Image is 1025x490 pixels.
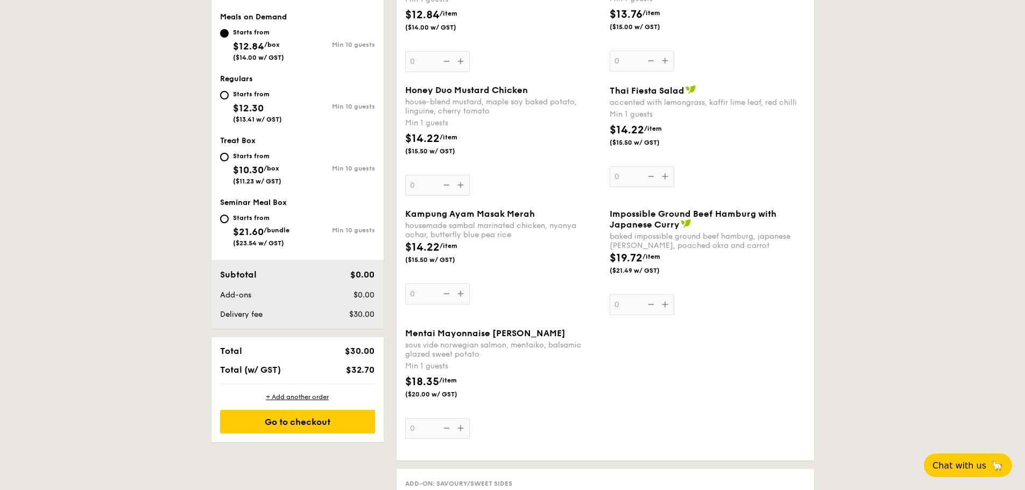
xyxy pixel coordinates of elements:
div: baked impossible ground beef hamburg, japanese [PERSON_NAME], poached okra and carrot [610,232,805,250]
input: Starts from$21.60/bundle($23.54 w/ GST)Min 10 guests [220,215,229,223]
span: $32.70 [346,365,374,375]
span: Mentai Mayonnaise [PERSON_NAME] [405,328,565,338]
span: /item [440,10,457,17]
div: Min 1 guests [405,118,601,129]
div: sous vide norwegian salmon, mentaiko, balsamic glazed sweet potato [405,340,601,359]
span: /item [439,377,457,384]
span: Add-on: Savoury/Sweet Sides [405,480,512,487]
span: ($14.00 w/ GST) [233,54,284,61]
div: Min 10 guests [298,165,375,172]
div: Go to checkout [220,410,375,434]
span: 🦙 [991,459,1003,472]
span: ($15.50 w/ GST) [405,147,478,155]
span: ($20.00 w/ GST) [405,390,478,399]
span: /box [264,165,279,172]
span: /item [440,242,457,250]
div: Starts from [233,152,281,160]
div: Starts from [233,90,282,98]
span: Subtotal [220,269,257,280]
span: /item [642,253,660,260]
span: /item [642,9,660,17]
span: ($15.50 w/ GST) [405,255,478,264]
span: $21.60 [233,226,264,238]
span: $14.22 [405,132,440,145]
span: /bundle [264,226,289,234]
span: $12.30 [233,102,264,114]
span: Thai Fiesta Salad [610,86,684,96]
input: Starts from$12.30($13.41 w/ GST)Min 10 guests [220,91,229,100]
span: $14.22 [610,124,644,137]
div: + Add another order [220,393,375,401]
span: ($23.54 w/ GST) [233,239,284,247]
span: $12.84 [233,40,264,52]
span: $19.72 [610,252,642,265]
span: ($21.49 w/ GST) [610,266,683,275]
span: Add-ons [220,290,251,300]
div: Min 1 guests [405,361,601,372]
span: Total [220,346,242,356]
span: $30.00 [349,310,374,319]
span: Delivery fee [220,310,263,319]
div: Min 1 guests [610,109,805,120]
span: ($15.00 w/ GST) [610,23,683,31]
span: ($13.41 w/ GST) [233,116,282,123]
span: $0.00 [354,290,374,300]
img: icon-vegan.f8ff3823.svg [681,219,691,229]
img: icon-vegan.f8ff3823.svg [685,85,696,95]
button: Chat with us🦙 [924,453,1012,477]
span: ($11.23 w/ GST) [233,177,281,185]
span: Chat with us [932,460,986,471]
span: /box [264,41,280,48]
span: ($15.50 w/ GST) [610,138,683,147]
div: housemade sambal marinated chicken, nyonya achar, butterfly blue pea rice [405,221,601,239]
span: Treat Box [220,136,256,145]
div: Starts from [233,214,289,222]
span: /item [440,133,457,141]
span: $13.76 [610,8,642,21]
span: Total (w/ GST) [220,365,281,375]
span: Impossible Ground Beef Hamburg with Japanese Curry [610,209,776,230]
div: Min 10 guests [298,41,375,48]
span: ($14.00 w/ GST) [405,23,478,32]
input: Starts from$10.30/box($11.23 w/ GST)Min 10 guests [220,153,229,161]
div: Min 10 guests [298,103,375,110]
span: $14.22 [405,241,440,254]
div: Min 10 guests [298,226,375,234]
span: Kampung Ayam Masak Merah [405,209,535,219]
div: Starts from [233,28,284,37]
span: /item [644,125,662,132]
span: Honey Duo Mustard Chicken [405,85,528,95]
span: $12.84 [405,9,440,22]
div: house-blend mustard, maple soy baked potato, linguine, cherry tomato [405,97,601,116]
span: $10.30 [233,164,264,176]
div: accented with lemongrass, kaffir lime leaf, red chilli [610,98,805,107]
span: $30.00 [345,346,374,356]
span: Regulars [220,74,253,83]
input: Starts from$12.84/box($14.00 w/ GST)Min 10 guests [220,29,229,38]
span: $0.00 [350,269,374,280]
span: Seminar Meal Box [220,198,287,207]
span: $18.35 [405,375,439,388]
span: Meals on Demand [220,12,287,22]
